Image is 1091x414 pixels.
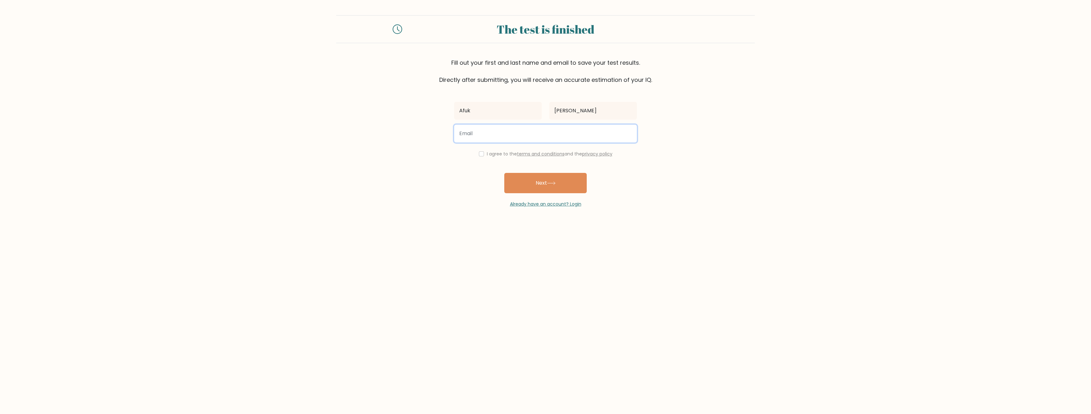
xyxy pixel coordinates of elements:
button: Next [504,173,587,193]
a: terms and conditions [517,151,565,157]
label: I agree to the and the [487,151,612,157]
div: The test is finished [410,21,681,38]
div: Fill out your first and last name and email to save your test results. Directly after submitting,... [336,58,755,84]
input: Email [454,125,637,142]
input: First name [454,102,542,120]
a: Already have an account? Login [510,201,581,207]
a: privacy policy [582,151,612,157]
input: Last name [549,102,637,120]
